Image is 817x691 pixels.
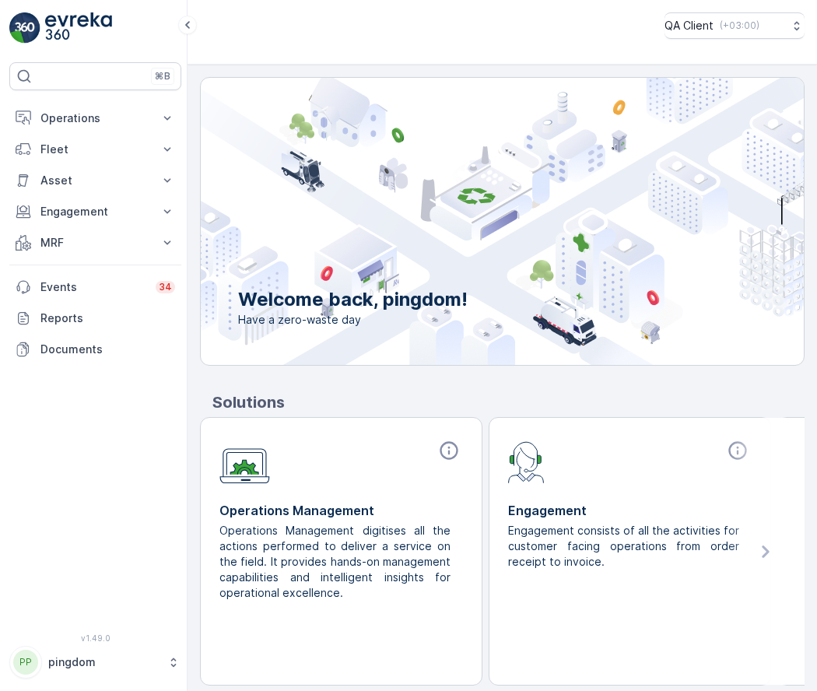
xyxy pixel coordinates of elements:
[9,12,40,44] img: logo
[9,227,181,258] button: MRF
[508,440,545,483] img: module-icon
[40,342,175,357] p: Documents
[40,310,175,326] p: Reports
[9,334,181,365] a: Documents
[219,440,270,484] img: module-icon
[508,523,739,570] p: Engagement consists of all the activities for customer facing operations from order receipt to in...
[9,165,181,196] button: Asset
[9,272,181,303] a: Events34
[720,19,759,32] p: ( +03:00 )
[9,103,181,134] button: Operations
[238,287,468,312] p: Welcome back, pingdom!
[48,654,160,670] p: pingdom
[40,235,150,251] p: MRF
[40,204,150,219] p: Engagement
[664,12,805,39] button: QA Client(+03:00)
[40,110,150,126] p: Operations
[131,78,804,365] img: city illustration
[40,142,150,157] p: Fleet
[219,523,451,601] p: Operations Management digitises all the actions performed to deliver a service on the field. It p...
[508,501,752,520] p: Engagement
[9,196,181,227] button: Engagement
[159,281,172,293] p: 34
[155,70,170,82] p: ⌘B
[9,303,181,334] a: Reports
[238,312,468,328] span: Have a zero-waste day
[40,279,146,295] p: Events
[9,646,181,679] button: PPpingdom
[40,173,150,188] p: Asset
[45,12,112,44] img: logo_light-DOdMpM7g.png
[9,633,181,643] span: v 1.49.0
[212,391,805,414] p: Solutions
[9,134,181,165] button: Fleet
[13,650,38,675] div: PP
[219,501,463,520] p: Operations Management
[664,18,714,33] p: QA Client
